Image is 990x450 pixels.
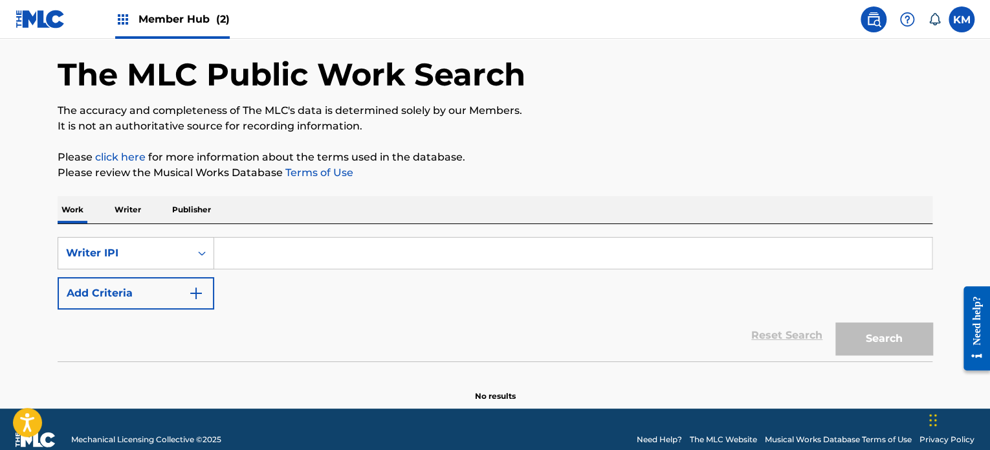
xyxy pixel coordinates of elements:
[58,118,932,134] p: It is not an authoritative source for recording information.
[690,434,757,445] a: The MLC Website
[188,286,204,301] img: 9d2ae6d4665cec9f34b9.svg
[16,432,56,447] img: logo
[866,12,881,27] img: search
[138,12,230,27] span: Member Hub
[216,13,230,25] span: (2)
[58,277,214,309] button: Add Criteria
[928,13,941,26] div: Notifications
[58,55,525,94] h1: The MLC Public Work Search
[58,103,932,118] p: The accuracy and completeness of The MLC's data is determined solely by our Members.
[925,388,990,450] iframe: Chat Widget
[58,150,932,165] p: Please for more information about the terms used in the database.
[168,196,215,223] p: Publisher
[949,6,974,32] div: User Menu
[899,12,915,27] img: help
[637,434,682,445] a: Need Help?
[58,237,932,361] form: Search Form
[954,276,990,381] iframe: Resource Center
[115,12,131,27] img: Top Rightsholders
[95,151,146,163] a: click here
[66,245,182,261] div: Writer IPI
[765,434,912,445] a: Musical Works Database Terms of Use
[929,401,937,440] div: Drag
[861,6,886,32] a: Public Search
[71,434,221,445] span: Mechanical Licensing Collective © 2025
[58,165,932,181] p: Please review the Musical Works Database
[283,166,353,179] a: Terms of Use
[894,6,920,32] div: Help
[919,434,974,445] a: Privacy Policy
[111,196,145,223] p: Writer
[16,10,65,28] img: MLC Logo
[58,196,87,223] p: Work
[475,375,516,402] p: No results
